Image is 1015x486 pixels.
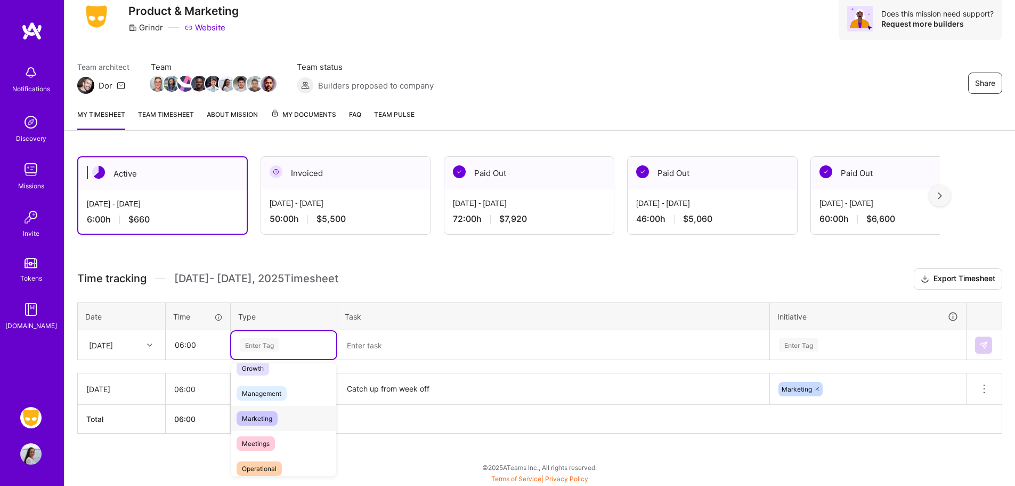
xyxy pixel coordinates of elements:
[77,2,116,31] img: Company Logo
[64,454,1015,481] div: © 2025 ATeams Inc., All rights reserved.
[545,475,588,483] a: Privacy Policy
[233,76,249,92] img: Team Member Avatar
[20,443,42,465] img: User Avatar
[77,109,125,130] a: My timesheet
[18,407,44,428] a: Grindr: Product & Marketing
[968,73,1002,94] button: Share
[628,157,797,189] div: Paid Out
[20,159,42,180] img: teamwork
[177,76,193,92] img: Team Member Avatar
[881,19,994,29] div: Request more builders
[499,213,527,225] span: $7,920
[247,76,263,92] img: Team Member Avatar
[234,75,248,93] a: Team Member Avatar
[16,133,46,144] div: Discovery
[5,320,57,331] div: [DOMAIN_NAME]
[881,9,994,19] div: Does this mission need support?
[819,213,972,225] div: 60:00 h
[270,165,282,178] img: Invoiced
[192,75,206,93] a: Team Member Avatar
[914,268,1002,290] button: Export Timesheet
[128,214,150,225] span: $660
[87,214,238,225] div: 6:00 h
[23,228,39,239] div: Invite
[231,302,337,330] th: Type
[165,75,178,93] a: Team Member Avatar
[87,198,238,210] div: [DATE] - [DATE]
[20,299,42,320] img: guide book
[248,75,262,93] a: Team Member Avatar
[219,76,235,92] img: Team Member Avatar
[683,213,712,225] span: $5,060
[636,198,789,209] div: [DATE] - [DATE]
[338,375,768,404] textarea: Catch up from week off
[173,311,223,322] div: Time
[636,165,649,178] img: Paid Out
[150,76,166,92] img: Team Member Avatar
[164,76,180,92] img: Team Member Avatar
[271,109,336,130] a: My Documents
[240,337,279,353] div: Enter Tag
[191,76,207,92] img: Team Member Avatar
[20,206,42,228] img: Invite
[811,157,980,189] div: Paid Out
[78,157,247,190] div: Active
[444,157,614,189] div: Paid Out
[374,110,415,118] span: Team Pulse
[337,302,770,330] th: Task
[178,75,192,93] a: Team Member Avatar
[128,23,137,32] i: icon CompanyGray
[271,109,336,121] span: My Documents
[491,475,541,483] a: Terms of Service
[12,83,50,94] div: Notifications
[18,180,44,192] div: Missions
[78,302,166,330] th: Date
[86,384,157,395] div: [DATE]
[782,385,812,393] span: Marketing
[25,258,37,268] img: tokens
[819,165,832,178] img: Paid Out
[92,166,105,179] img: Active
[261,157,431,189] div: Invoiced
[237,411,278,426] span: Marketing
[979,341,988,349] img: Submit
[117,81,125,90] i: icon Mail
[261,76,277,92] img: Team Member Avatar
[151,75,165,93] a: Team Member Avatar
[297,77,314,94] img: Builders proposed to company
[491,475,588,483] span: |
[77,272,147,285] span: Time tracking
[237,461,282,476] span: Operational
[318,80,434,91] span: Builders proposed to company
[166,405,231,434] th: 06:00
[374,109,415,130] a: Team Pulse
[297,61,434,73] span: Team status
[206,75,220,93] a: Team Member Avatar
[349,109,361,130] a: FAQ
[270,213,422,225] div: 50:00 h
[453,213,605,225] div: 72:00 h
[21,21,43,41] img: logo
[237,361,269,376] span: Growth
[207,109,258,130] a: About Mission
[77,61,129,73] span: Team architect
[847,6,873,31] img: Avatar
[237,436,275,451] span: Meetings
[262,75,275,93] a: Team Member Avatar
[777,310,959,323] div: Initiative
[819,198,972,209] div: [DATE] - [DATE]
[20,407,42,428] img: Grindr: Product & Marketing
[138,109,194,130] a: Team timesheet
[184,22,225,33] a: Website
[220,75,234,93] a: Team Member Avatar
[174,272,338,285] span: [DATE] - [DATE] , 2025 Timesheet
[453,198,605,209] div: [DATE] - [DATE]
[89,339,113,350] div: [DATE]
[20,111,42,133] img: discovery
[20,62,42,83] img: bell
[270,198,422,209] div: [DATE] - [DATE]
[151,61,275,73] span: Team
[166,331,230,359] input: HH:MM
[20,273,42,284] div: Tokens
[77,77,94,94] img: Team Architect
